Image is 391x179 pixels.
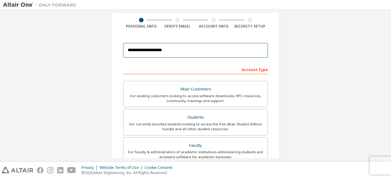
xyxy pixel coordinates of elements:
div: For faculty & administrators of academic institutions administering students and accessing softwa... [127,150,264,159]
div: Privacy [82,165,100,170]
div: Personal Info [123,24,159,29]
div: Cookie Consent [144,165,176,170]
img: Altair One [3,2,79,8]
img: instagram.svg [47,167,53,173]
div: Account Type [123,64,268,74]
div: Altair Customers [127,85,264,93]
img: facebook.svg [37,167,43,173]
div: Faculty [127,141,264,150]
p: © 2025 Altair Engineering, Inc. All Rights Reserved. [82,170,176,175]
div: Security Setup [232,24,268,29]
img: youtube.svg [67,167,76,173]
img: linkedin.svg [57,167,64,173]
div: Verify Email [159,24,196,29]
div: For currently enrolled students looking to access the free Altair Student Edition bundle and all ... [127,122,264,131]
img: altair_logo.svg [2,167,33,173]
div: Account Info [195,24,232,29]
div: Students [127,113,264,122]
div: For existing customers looking to access software downloads, HPC resources, community, trainings ... [127,93,264,103]
div: Website Terms of Use [100,165,144,170]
